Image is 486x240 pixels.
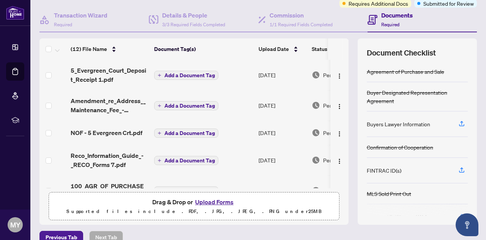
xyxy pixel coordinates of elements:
[154,70,218,80] button: Add a Document Tag
[367,88,468,105] div: Buyer Designated Representation Agreement
[312,71,320,79] img: Document Status
[333,127,346,139] button: Logo
[10,219,21,230] span: MY
[68,38,151,60] th: (12) File Name
[323,101,361,110] span: Pending Review
[367,166,401,175] div: FINTRAC ID(s)
[270,11,333,20] h4: Commission
[367,189,411,198] div: MLS Sold Print Out
[312,101,320,110] img: Document Status
[158,159,161,162] span: plus
[256,121,309,145] td: [DATE]
[323,156,361,164] span: Pending Review
[309,38,373,60] th: Status
[6,6,24,20] img: logo
[367,143,433,151] div: Confirmation of Cooperation
[54,207,335,216] p: Supported files include .PDF, .JPG, .JPEG, .PNG under 25 MB
[164,73,215,78] span: Add a Document Tag
[154,101,218,110] button: Add a Document Tag
[154,129,218,138] button: Add a Document Tag
[71,128,142,137] span: NOF - 5 Evergreen Crt.pdf
[256,175,309,206] td: [DATE]
[162,22,225,27] span: 3/3 Required Fields Completed
[158,104,161,108] span: plus
[152,197,236,207] span: Drag & Drop or
[456,213,478,236] button: Open asap
[151,38,256,60] th: Document Tag(s)
[54,11,107,20] h4: Transaction Wizard
[312,129,320,137] img: Document Status
[312,45,327,53] span: Status
[164,130,215,136] span: Add a Document Tag
[71,96,148,114] span: Amendment_re_Address__Maintenance_Fee_-_5_Ev.pdf
[54,22,72,27] span: Required
[164,103,215,108] span: Add a Document Tag
[336,73,342,79] img: Logo
[256,60,309,90] td: [DATE]
[256,145,309,175] td: [DATE]
[71,181,148,200] span: 100_AGR_OF_PURCHASE signed.pdf
[312,156,320,164] img: Document Status
[323,129,361,137] span: Pending Review
[49,192,339,221] span: Drag & Drop orUpload FormsSupported files include .PDF, .JPG, .JPEG, .PNG under25MB
[270,22,333,27] span: 1/1 Required Fields Completed
[381,22,399,27] span: Required
[154,128,218,138] button: Add a Document Tag
[336,103,342,110] img: Logo
[154,71,218,80] button: Add a Document Tag
[323,71,361,79] span: Pending Review
[333,69,346,81] button: Logo
[367,120,430,128] div: Buyers Lawyer Information
[193,197,236,207] button: Upload Forms
[256,90,309,121] td: [DATE]
[154,186,218,195] button: Add a Document Tag
[164,158,215,163] span: Add a Document Tag
[367,48,436,58] span: Document Checklist
[333,99,346,111] button: Logo
[158,131,161,135] span: plus
[154,156,218,165] button: Add a Document Tag
[336,131,342,137] img: Logo
[333,184,346,197] button: Logo
[154,156,218,165] button: Add a Document Tag
[71,66,148,84] span: 5_Evergreen_Court_Deposit_Receipt 1.pdf
[259,45,289,53] span: Upload Date
[367,67,444,76] div: Agreement of Purchase and Sale
[256,38,309,60] th: Upload Date
[333,154,346,166] button: Logo
[71,151,148,169] span: Reco_Information_Guide_-_RECO_Forms 7.pdf
[154,186,218,196] button: Add a Document Tag
[71,45,107,53] span: (12) File Name
[158,73,161,77] span: plus
[312,186,320,195] img: Document Status
[162,11,225,20] h4: Details & People
[323,186,361,195] span: Pending Review
[381,11,413,20] h4: Documents
[164,188,215,194] span: Add a Document Tag
[336,158,342,164] img: Logo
